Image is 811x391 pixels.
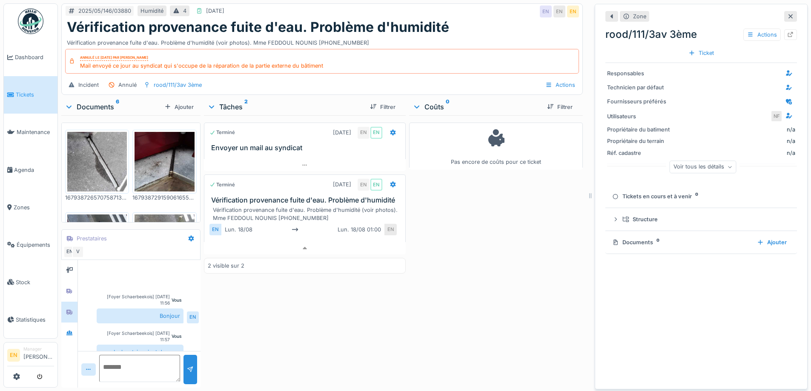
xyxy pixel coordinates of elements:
[743,29,781,41] div: Actions
[183,7,186,15] div: 4
[154,81,202,89] div: rood/111/3av 3ème
[612,192,787,200] div: Tickets en cours et à venir
[787,126,795,134] div: n/a
[213,206,400,222] div: Vérification provenance fuite d'eau. Problème d'humidité (voir photos). Mme FEDDOUL NOUNIS [PHONE...
[544,101,576,113] div: Filtrer
[605,27,797,42] div: rood/111/3av 3ème
[67,132,127,191] img: 4nz9ufbbddev236aijnzfixjorxg
[609,189,794,205] summary: Tickets en cours et à venir0
[209,129,235,136] div: Terminé
[674,137,795,145] div: n/a
[4,263,57,301] a: Stock
[97,294,170,307] div: [Foyer Schaerbeekois] [DATE] 11:56
[754,237,790,248] div: Ajouter
[685,47,717,59] div: Ticket
[135,214,194,274] img: rlidohy6y8h881dziixmmsu5a4x6
[206,7,224,15] div: [DATE]
[607,137,671,145] div: Propriétaire du terrain
[333,128,351,137] div: [DATE]
[211,144,402,152] h3: Envoyer un mail au syndicat
[67,19,449,35] h1: Vérification provenance fuite d'eau. Problème d'humidité
[15,53,54,61] span: Dashboard
[16,316,54,324] span: Statistiques
[370,127,382,139] div: EN
[16,91,54,99] span: Tickets
[609,211,794,227] summary: Structure
[7,349,20,362] li: EN
[7,346,54,366] a: EN Manager[PERSON_NAME]
[674,149,795,157] div: n/a
[622,215,787,223] div: Structure
[140,7,163,15] div: Humidité
[172,297,182,303] div: Vous
[413,102,540,112] div: Coûts
[65,194,129,202] div: 16793872657075871379499928742983.jpg
[211,196,402,204] h3: Vérification provenance fuite d'eau. Problème d'humidité
[132,194,196,202] div: 16793872915906165591845170057355.jpg
[4,188,57,226] a: Zones
[358,179,370,191] div: EN
[97,330,170,343] div: [Foyer Schaerbeekois] [DATE] 11:57
[607,112,671,120] div: Utilisateurs
[607,97,671,106] div: Fournisseurs préférés
[4,151,57,188] a: Agenda
[16,278,54,286] span: Stock
[207,102,363,112] div: Tâches
[540,6,552,17] div: EN
[187,311,199,323] div: EN
[208,262,244,270] div: 2 visible sur 2
[370,179,382,191] div: EN
[72,246,84,258] div: V
[118,81,137,89] div: Annulé
[607,69,671,77] div: Responsables
[358,127,370,139] div: EN
[78,7,131,15] div: 2025/05/146/03880
[77,234,107,243] div: Prestataires
[14,203,54,211] span: Zones
[161,101,197,113] div: Ajouter
[609,234,794,250] summary: Documents0Ajouter
[18,9,43,34] img: Badge_color-CXgf-gQk.svg
[4,39,57,76] a: Dashboard
[612,238,750,246] div: Documents
[17,128,54,136] span: Maintenance
[367,101,399,113] div: Filtrer
[607,126,671,134] div: Propriétaire du batiment
[65,102,161,112] div: Documents
[221,224,385,235] div: lun. 18/08 lun. 18/08 01:00
[14,166,54,174] span: Agenda
[607,83,671,91] div: Technicien par défaut
[446,102,450,112] sup: 0
[607,149,671,157] div: Réf. cadastre
[67,35,577,47] div: Vérification provenance fuite d'eau. Problème d'humidité (voir photos). Mme FEDDOUL NOUNIS [PHONE...
[415,126,577,166] div: Pas encore de coûts pour ce ticket
[244,102,248,112] sup: 2
[4,226,57,263] a: Équipements
[553,6,565,17] div: EN
[542,79,579,91] div: Actions
[670,161,736,173] div: Voir tous les détails
[67,214,127,274] img: xdufeys8ec6ggw1kqojb6po827dr
[209,224,221,235] div: EN
[567,6,579,17] div: EN
[771,110,782,122] div: NF
[333,180,351,188] div: [DATE]
[116,102,119,112] sup: 6
[135,132,194,191] img: loki6nljkvp2rclu8vb08fotjidc
[385,224,397,235] div: EN
[4,114,57,151] a: Maintenance
[209,181,235,188] div: Terminé
[17,241,54,249] span: Équipements
[63,246,75,258] div: EN
[633,12,646,20] div: Zone
[4,76,57,114] a: Tickets
[172,333,182,340] div: Vous
[97,308,183,323] div: Bonjour
[23,346,54,364] li: [PERSON_NAME]
[78,81,99,89] div: Incident
[80,62,323,70] div: Mail envoyé ce jour au syndicat qui s'occupe de la réparation de la partie externe du bâtiment
[23,346,54,352] div: Manager
[4,301,57,338] a: Statistiques
[80,55,148,61] div: Annulé le [DATE] par [PERSON_NAME]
